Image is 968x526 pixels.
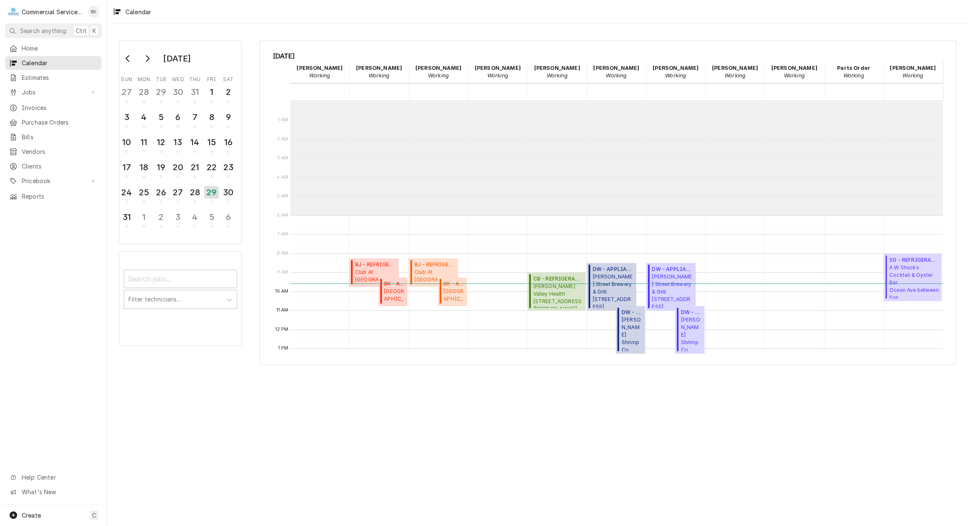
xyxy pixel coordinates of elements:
[890,65,936,71] strong: [PERSON_NAME]
[765,61,824,82] div: Mark Mottau - Working
[675,306,704,354] div: [Service] DW - REFRIGERATION Bubba Gump Shrimp Co. 720 Cannery Row, Monterey, CA 93940 ID: JOB-93...
[120,161,133,174] div: 17
[22,176,85,185] span: Pricebook
[188,111,201,123] div: 7
[137,161,150,174] div: 18
[274,307,291,314] span: 11 AM
[843,72,864,79] em: Working
[681,309,702,316] span: DW - REFRIGERATION ( Upcoming )
[5,71,102,84] a: Estimates
[593,65,639,71] strong: [PERSON_NAME]
[415,261,456,268] span: BJ - REFRIGERATION ( Finalized )
[20,26,66,35] span: Search anything
[120,211,133,223] div: 31
[273,288,291,295] span: 10 AM
[222,211,235,223] div: 6
[443,280,464,288] span: BK - APPLIANCE ( Active )
[120,111,133,123] div: 3
[188,161,201,174] div: 21
[409,61,468,82] div: Brandon Johnson - Working
[275,212,291,219] span: 6 AM
[172,86,184,98] div: 30
[681,316,702,351] span: [PERSON_NAME] Shrimp Co. [STREET_ADDRESS]
[120,86,133,98] div: 27
[275,136,291,143] span: 2 AM
[725,72,745,79] em: Working
[5,41,102,55] a: Home
[355,261,396,268] span: BJ - REFRIGERATION ( Finalized )
[137,136,150,148] div: 11
[222,186,235,199] div: 30
[675,306,704,354] div: DW - REFRIGERATION(Upcoming)[PERSON_NAME] Shrimp Co.[STREET_ADDRESS]
[222,86,235,98] div: 2
[172,136,184,148] div: 13
[593,273,634,308] span: [PERSON_NAME] Street Brewery & Grill [STREET_ADDRESS][PERSON_NAME]
[187,73,203,83] th: Thursday
[652,266,693,273] span: DW - APPLIANCE ( Active )
[205,111,218,123] div: 8
[275,155,291,161] span: 3 AM
[622,316,643,351] span: [PERSON_NAME] Shrimp Co. [STREET_ADDRESS]
[124,270,237,288] input: Search jobs...
[137,211,150,223] div: 1
[5,159,102,173] a: Clients
[275,231,291,237] span: 7 AM
[22,162,97,171] span: Clients
[5,115,102,129] a: Purchase Orders
[533,283,583,308] span: [PERSON_NAME] Valley Health [STREET_ADDRESS][PERSON_NAME]
[349,61,409,82] div: Bill Key - Working
[137,186,150,199] div: 25
[5,101,102,115] a: Invoices
[438,278,467,306] div: [Service] BK - APPLIANCE Santa Rita Union School District - FS Santa Rita School / 2014 Santa Rit...
[606,72,627,79] em: Working
[172,211,184,223] div: 3
[275,174,291,181] span: 4 AM
[487,72,508,79] em: Working
[76,26,87,35] span: Ctrl
[155,136,168,148] div: 12
[22,88,85,97] span: Jobs
[428,72,449,79] em: Working
[22,147,97,156] span: Vendors
[120,186,133,199] div: 24
[205,136,218,148] div: 15
[22,473,97,482] span: Help Center
[276,117,291,123] span: 1 AM
[646,263,696,311] div: DW - APPLIANCE(Active)[PERSON_NAME] Street Brewery & Grill[STREET_ADDRESS][PERSON_NAME]
[646,61,705,82] div: Joey Gallegos - Working
[528,273,586,311] div: [Service] CB - REFRIGERATION Salinas Valley Health 450 E Romie Ln, Salinas, CA 93901 ID: JOB-9367...
[587,61,646,82] div: David Waite - Working
[290,61,350,82] div: Audie Murphy - Working
[837,65,870,71] strong: Parts Order
[369,72,389,79] em: Working
[356,65,402,71] strong: [PERSON_NAME]
[22,488,97,496] span: What's New
[172,111,184,123] div: 6
[889,256,939,264] span: SG - REFRIGERATION ( Finalized )
[5,470,102,484] a: Go to Help Center
[528,273,586,311] div: CB - REFRIGERATION(Past Due)[PERSON_NAME] Valley Health[STREET_ADDRESS][PERSON_NAME]
[118,73,135,83] th: Sunday
[203,73,220,83] th: Friday
[259,40,956,365] div: Calendar Calendar
[276,345,291,352] span: 1 PM
[273,326,291,333] span: 12 PM
[124,262,237,318] div: Calendar Filters
[533,275,583,283] span: CB - REFRIGERATION ( Past Due )
[705,61,765,82] div: John Key - Working
[379,278,407,306] div: [Service] BK - APPLIANCE Santa Rita Union School District - FS Santa Rita School / 2014 Santa Rit...
[120,52,136,65] button: Go to previous month
[172,161,184,174] div: 20
[534,65,580,71] strong: [PERSON_NAME]
[92,26,96,35] span: K
[205,161,218,174] div: 22
[5,485,102,499] a: Go to What's New
[409,258,458,287] div: BJ - REFRIGERATION(Finalized)Club At [GEOGRAPHIC_DATA][STREET_ADDRESS][PERSON_NAME]
[188,136,201,148] div: 14
[5,174,102,188] a: Go to Pricebook
[275,193,291,199] span: 5 AM
[528,61,587,82] div: Carson Bourdet - Working
[438,278,467,306] div: BK - APPLIANCE(Active)[GEOGRAPHIC_DATA][PERSON_NAME] - FS[GEOGRAPHIC_DATA][PERSON_NAME] / [STREET...
[135,73,153,83] th: Monday
[22,118,97,127] span: Purchase Orders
